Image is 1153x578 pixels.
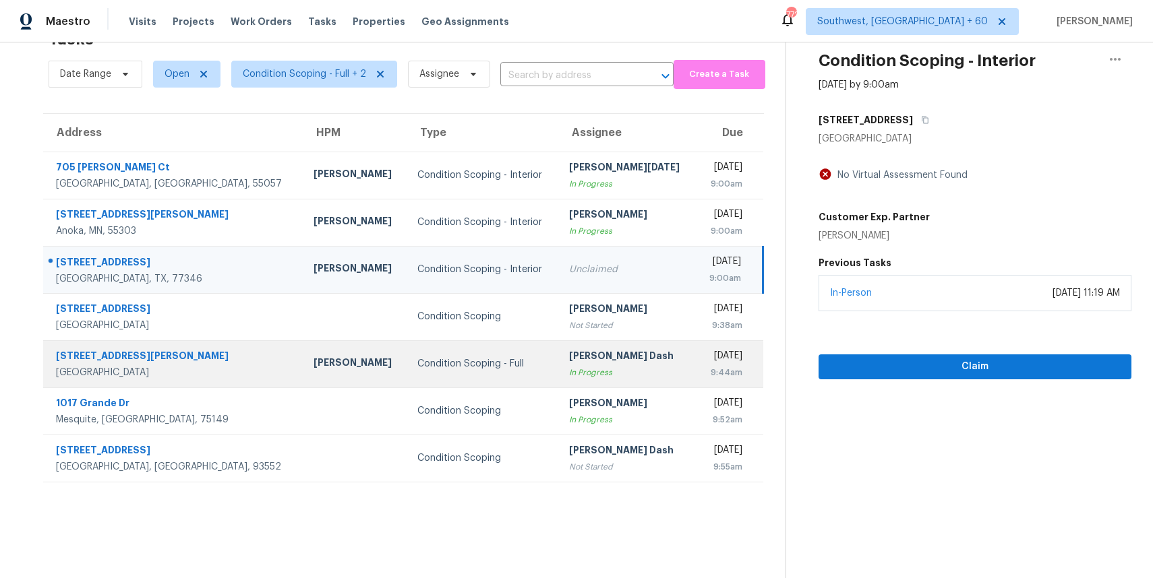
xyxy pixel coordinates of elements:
[569,263,685,276] div: Unclaimed
[56,207,292,224] div: [STREET_ADDRESS][PERSON_NAME]
[707,177,742,191] div: 9:00am
[680,67,759,82] span: Create a Task
[314,261,396,278] div: [PERSON_NAME]
[165,67,189,81] span: Open
[832,168,968,182] div: No Virtual Assessment Found
[819,132,1131,146] div: [GEOGRAPHIC_DATA]
[707,319,742,332] div: 9:38am
[569,302,685,319] div: [PERSON_NAME]
[569,207,685,224] div: [PERSON_NAME]
[819,78,899,92] div: [DATE] by 9:00am
[417,310,548,323] div: Condition Scoping
[707,302,742,319] div: [DATE]
[129,15,156,28] span: Visits
[569,443,685,460] div: [PERSON_NAME] Dash
[419,67,459,81] span: Assignee
[819,167,832,181] img: Artifact Not Present Icon
[56,224,292,238] div: Anoka, MN, 55303
[417,357,548,371] div: Condition Scoping - Full
[819,229,930,243] div: [PERSON_NAME]
[56,349,292,366] div: [STREET_ADDRESS][PERSON_NAME]
[314,356,396,373] div: [PERSON_NAME]
[830,288,872,298] a: In-Person
[60,67,111,81] span: Date Range
[707,160,742,177] div: [DATE]
[707,255,741,271] div: [DATE]
[569,366,685,379] div: In Progress
[56,302,292,319] div: [STREET_ADDRESS]
[786,8,796,22] div: 772
[56,160,292,177] div: 705 [PERSON_NAME] Ct
[421,15,509,28] span: Geo Assignments
[1051,15,1133,28] span: [PERSON_NAME]
[56,255,292,272] div: [STREET_ADDRESS]
[674,60,766,89] button: Create a Task
[569,460,685,474] div: Not Started
[819,354,1131,379] button: Claim
[417,404,548,418] div: Condition Scoping
[569,224,685,238] div: In Progress
[819,210,930,224] h5: Customer Exp. Partner
[46,15,90,28] span: Maestro
[913,108,931,132] button: Copy Address
[656,67,675,86] button: Open
[500,65,636,86] input: Search by address
[56,443,292,460] div: [STREET_ADDRESS]
[707,366,742,379] div: 9:44am
[417,451,548,465] div: Condition Scoping
[56,413,292,426] div: Mesquite, [GEOGRAPHIC_DATA], 75149
[243,67,366,81] span: Condition Scoping - Full + 2
[696,114,763,152] th: Due
[569,177,685,191] div: In Progress
[569,160,685,177] div: [PERSON_NAME][DATE]
[417,168,548,182] div: Condition Scoping - Interior
[558,114,696,152] th: Assignee
[569,349,685,366] div: [PERSON_NAME] Dash
[707,224,742,238] div: 9:00am
[829,358,1121,375] span: Claim
[819,54,1036,67] h2: Condition Scoping - Interior
[707,396,742,413] div: [DATE]
[417,216,548,229] div: Condition Scoping - Interior
[56,460,292,474] div: [GEOGRAPHIC_DATA], [GEOGRAPHIC_DATA], 93552
[569,413,685,426] div: In Progress
[303,114,407,152] th: HPM
[707,349,742,366] div: [DATE]
[56,319,292,332] div: [GEOGRAPHIC_DATA]
[569,319,685,332] div: Not Started
[707,207,742,224] div: [DATE]
[707,460,742,474] div: 9:55am
[1053,286,1120,300] div: [DATE] 11:19 AM
[56,396,292,413] div: 1017 Grande Dr
[43,114,303,152] th: Address
[173,15,214,28] span: Projects
[569,396,685,413] div: [PERSON_NAME]
[407,114,559,152] th: Type
[49,32,94,46] h2: Tasks
[817,15,988,28] span: Southwest, [GEOGRAPHIC_DATA] + 60
[819,256,1131,269] h5: Previous Tasks
[353,15,405,28] span: Properties
[231,15,292,28] span: Work Orders
[308,17,336,26] span: Tasks
[56,272,292,286] div: [GEOGRAPHIC_DATA], TX, 77346
[314,214,396,231] div: [PERSON_NAME]
[56,366,292,379] div: [GEOGRAPHIC_DATA]
[819,113,913,127] h5: [STREET_ADDRESS]
[56,177,292,191] div: [GEOGRAPHIC_DATA], [GEOGRAPHIC_DATA], 55057
[417,263,548,276] div: Condition Scoping - Interior
[707,271,741,285] div: 9:00am
[314,167,396,184] div: [PERSON_NAME]
[707,413,742,426] div: 9:52am
[707,443,742,460] div: [DATE]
